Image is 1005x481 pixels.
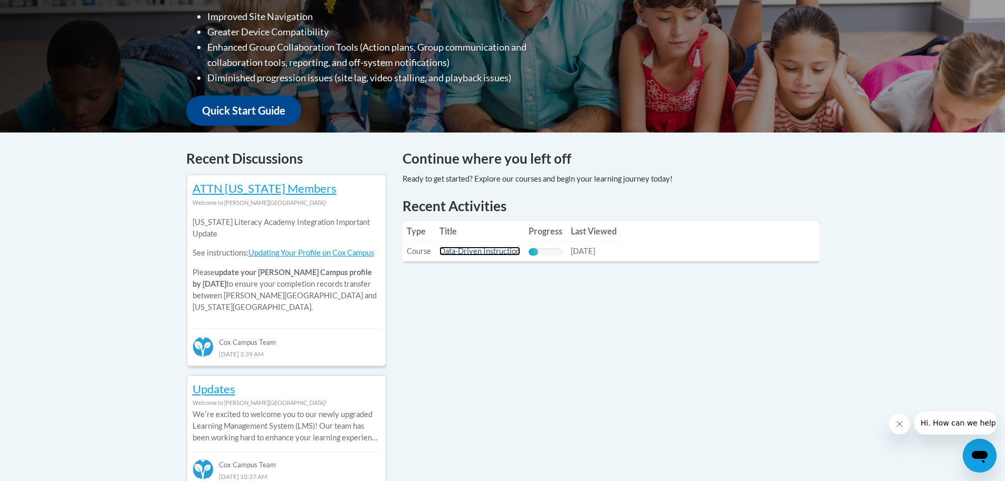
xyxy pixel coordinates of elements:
span: Course [407,247,431,256]
div: Cox Campus Team [193,328,380,347]
div: Cox Campus Team [193,451,380,470]
div: Welcome to [PERSON_NAME][GEOGRAPHIC_DATA]! [193,197,380,209]
iframe: Close message [889,413,910,435]
li: Greater Device Compatibility [207,24,569,40]
div: Progress, % [529,248,539,256]
th: Title [435,221,524,242]
a: ATTN [US_STATE] Members [193,181,337,195]
a: Updates [193,382,235,396]
span: Hi. How can we help? [6,7,85,16]
p: See instructions: [193,247,380,259]
th: Type [403,221,435,242]
h4: Continue where you left off [403,148,819,169]
th: Progress [524,221,567,242]
div: Welcome to [PERSON_NAME][GEOGRAPHIC_DATA]! [193,397,380,409]
p: [US_STATE] Literacy Academy Integration Important Update [193,216,380,240]
img: Cox Campus Team [193,336,214,357]
h4: Recent Discussions [186,148,387,169]
img: Cox Campus Team [193,459,214,480]
iframe: Message from company [914,411,997,435]
li: Diminished progression issues (site lag, video stalling, and playback issues) [207,70,569,86]
li: Improved Site Navigation [207,9,569,24]
h1: Recent Activities [403,196,819,215]
div: [DATE] 3:39 AM [193,348,380,360]
a: Quick Start Guide [186,96,301,126]
li: Enhanced Group Collaboration Tools (Action plans, Group communication and collaboration tools, re... [207,40,569,70]
a: Data-Driven Instruction [439,247,520,256]
th: Last Viewed [567,221,621,242]
div: Please to ensure your completion records transfer between [PERSON_NAME][GEOGRAPHIC_DATA] and [US_... [193,209,380,321]
span: [DATE] [571,247,595,256]
iframe: Button to launch messaging window [963,439,997,473]
a: Updating Your Profile on Cox Campus [248,248,374,257]
p: Weʹre excited to welcome you to our newly upgraded Learning Management System (LMS)! Our team has... [193,409,380,444]
b: update your [PERSON_NAME] Campus profile by [DATE] [193,268,372,288]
